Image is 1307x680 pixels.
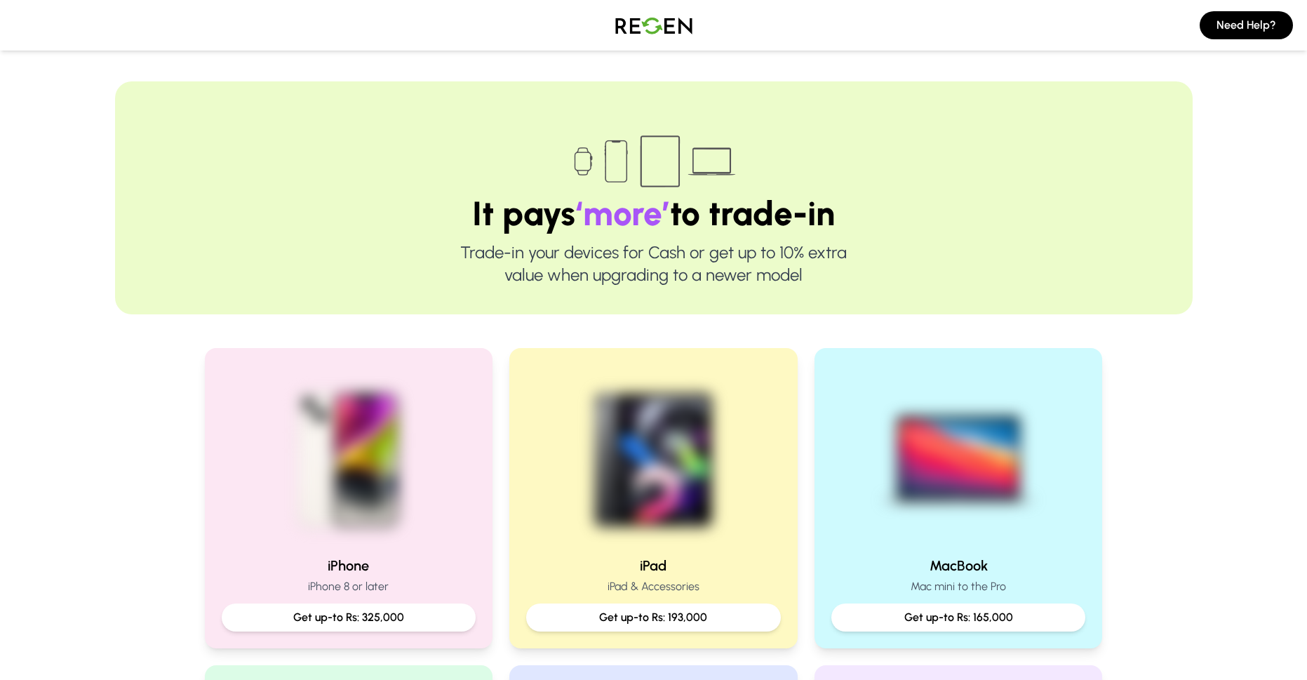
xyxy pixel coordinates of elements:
[869,365,1048,545] img: MacBook
[537,609,770,626] p: Get up-to Rs: 193,000
[831,578,1086,595] p: Mac mini to the Pro
[605,6,703,45] img: Logo
[259,365,438,545] img: iPhone
[160,241,1148,286] p: Trade-in your devices for Cash or get up to 10% extra value when upgrading to a newer model
[222,578,476,595] p: iPhone 8 or later
[222,556,476,575] h2: iPhone
[526,556,781,575] h2: iPad
[843,609,1075,626] p: Get up-to Rs: 165,000
[575,193,670,234] span: ‘more’
[526,578,781,595] p: iPad & Accessories
[563,365,743,545] img: iPad
[831,556,1086,575] h2: MacBook
[566,126,742,196] img: Trade-in devices
[160,196,1148,230] h1: It pays to trade-in
[233,609,465,626] p: Get up-to Rs: 325,000
[1200,11,1293,39] button: Need Help?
